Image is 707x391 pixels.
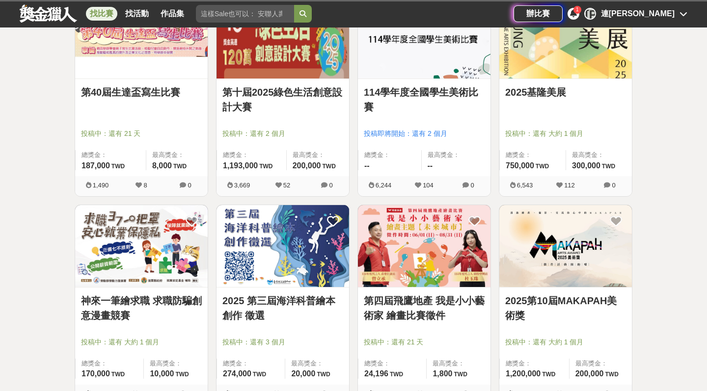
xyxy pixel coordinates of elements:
span: TWD [542,371,555,378]
span: 投稿即將開始：還有 2 個月 [364,129,485,139]
span: TWD [253,371,266,378]
span: 最高獎金： [428,150,485,160]
span: 3,669 [234,182,250,189]
img: Cover Image [358,205,490,287]
span: 1 [576,7,579,12]
span: 0 [612,182,615,189]
span: TWD [602,163,615,170]
a: 作品集 [157,7,188,21]
span: TWD [259,163,272,170]
span: -- [428,161,433,170]
span: 總獎金： [506,150,560,160]
span: 104 [423,182,434,189]
span: 274,000 [223,369,251,378]
a: Cover Image [499,205,632,287]
span: 總獎金： [223,359,279,368]
a: 辦比賽 [514,5,563,22]
span: TWD [317,371,330,378]
span: 最高獎金： [150,359,202,368]
img: Cover Image [75,205,208,287]
span: 投稿中：還有 2 個月 [222,129,343,139]
span: 20,000 [291,369,315,378]
span: TWD [536,163,549,170]
span: 總獎金： [82,150,140,160]
input: 這樣Sale也可以： 安聯人壽創意銷售法募集 [196,5,294,23]
a: 2025基隆美展 [505,85,626,100]
span: TWD [454,371,467,378]
a: 神來一筆繪求職 求職防騙創意漫畫競賽 [81,293,202,323]
span: 總獎金： [223,150,280,160]
span: 最高獎金： [293,150,343,160]
span: 最高獎金： [291,359,343,368]
span: TWD [605,371,619,378]
img: Cover Image [499,205,632,287]
span: 投稿中：還有 3 個月 [222,337,343,347]
span: 投稿中：還有 大約 1 個月 [81,337,202,347]
span: 112 [564,182,575,189]
span: 總獎金： [364,359,420,368]
span: 1,490 [93,182,109,189]
span: 170,000 [82,369,110,378]
span: 總獎金： [82,359,137,368]
a: 第十屆2025綠色生活創意設計大賽 [222,85,343,114]
span: 200,000 [575,369,604,378]
span: 投稿中：還有 大約 1 個月 [505,337,626,347]
a: Cover Image [358,205,490,287]
span: 24,196 [364,369,388,378]
a: 2025第10屆MAKAPAH美術獎 [505,293,626,323]
a: 第四屆飛鷹地產 我是小小藝術家 繪畫比賽徵件 [364,293,485,323]
span: 0 [470,182,474,189]
span: 1,800 [433,369,452,378]
a: Cover Image [217,205,349,287]
span: 1,200,000 [506,369,541,378]
span: 200,000 [293,161,321,170]
span: TWD [175,371,189,378]
span: 1,193,000 [223,161,258,170]
span: -- [364,161,370,170]
span: TWD [111,163,125,170]
span: 投稿中：還有 大約 1 個月 [505,129,626,139]
img: Cover Image [217,205,349,287]
span: 總獎金： [364,150,415,160]
a: 第40屆生達盃寫生比賽 [81,85,202,100]
span: 投稿中：還有 21 天 [81,129,202,139]
span: TWD [111,371,125,378]
span: 750,000 [506,161,534,170]
span: 投稿中：還有 21 天 [364,337,485,347]
span: TWD [323,163,336,170]
span: TWD [390,371,403,378]
span: 6,543 [517,182,533,189]
span: 總獎金： [506,359,563,368]
span: 8,000 [152,161,172,170]
span: 最高獎金： [575,359,626,368]
div: [PERSON_NAME] [584,8,596,20]
span: 6,244 [376,182,392,189]
span: 最高獎金： [572,150,626,160]
span: TWD [173,163,187,170]
a: 2025 第三屆海洋科普繪本創作 徵選 [222,293,343,323]
span: 0 [188,182,191,189]
span: 最高獎金： [152,150,202,160]
a: 114學年度全國學生美術比賽 [364,85,485,114]
span: 10,000 [150,369,174,378]
span: 8 [143,182,147,189]
span: 300,000 [572,161,600,170]
a: 找活動 [121,7,153,21]
a: 找比賽 [86,7,117,21]
span: 52 [283,182,290,189]
span: 187,000 [82,161,110,170]
span: 0 [329,182,332,189]
div: 連[PERSON_NAME] [601,8,675,20]
a: Cover Image [75,205,208,287]
span: 最高獎金： [433,359,485,368]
